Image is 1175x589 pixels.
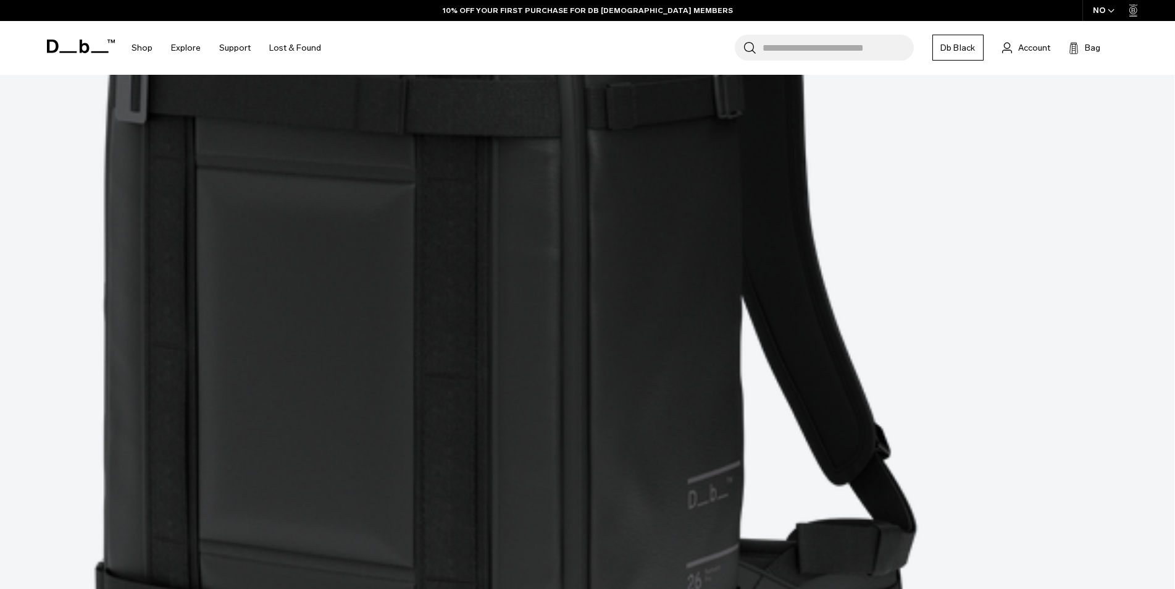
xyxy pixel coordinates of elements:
[1018,41,1050,54] span: Account
[132,26,153,70] a: Shop
[219,26,251,70] a: Support
[932,35,984,61] a: Db Black
[171,26,201,70] a: Explore
[122,21,330,75] nav: Main Navigation
[1085,41,1100,54] span: Bag
[1002,40,1050,55] a: Account
[443,5,733,16] a: 10% OFF YOUR FIRST PURCHASE FOR DB [DEMOGRAPHIC_DATA] MEMBERS
[1069,40,1100,55] button: Bag
[269,26,321,70] a: Lost & Found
